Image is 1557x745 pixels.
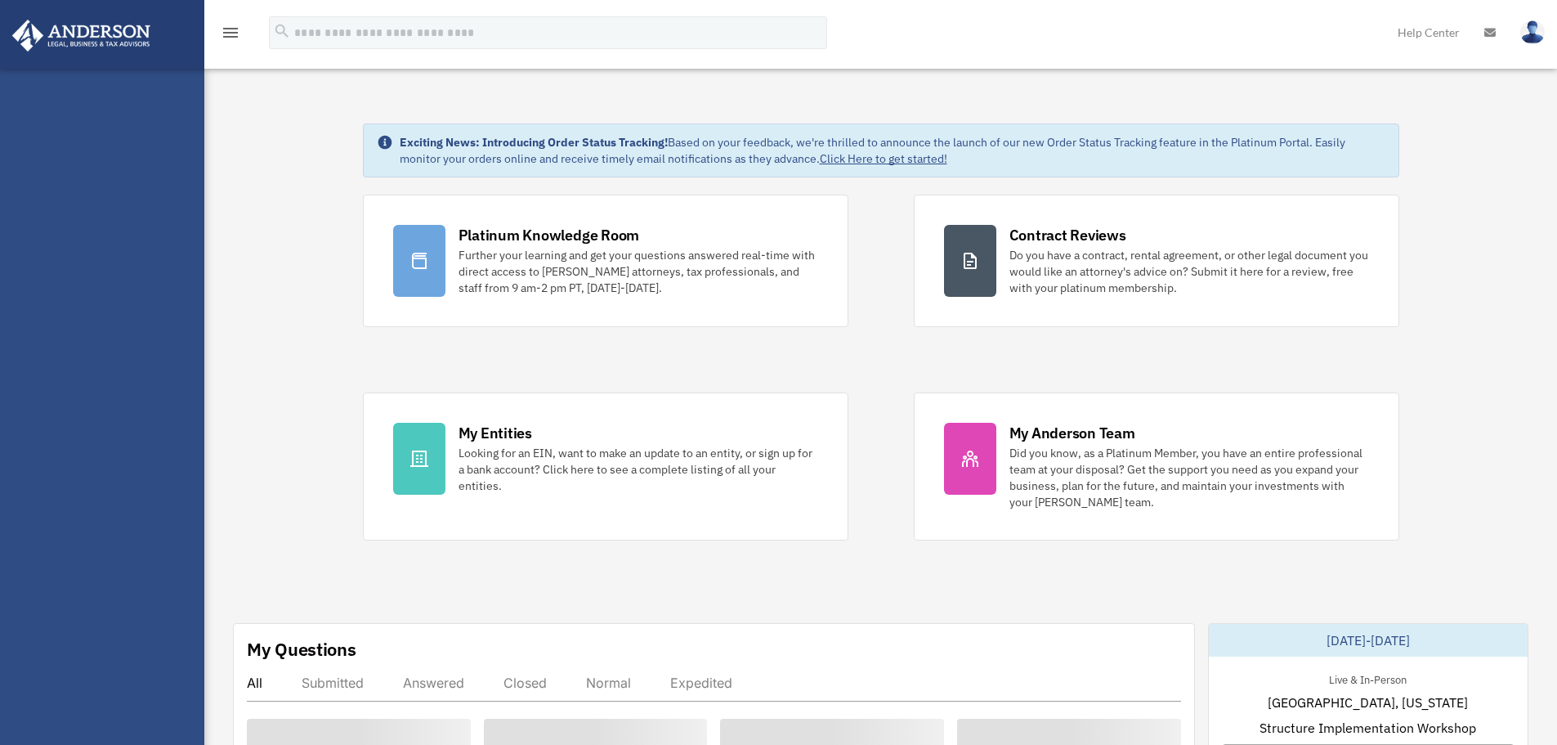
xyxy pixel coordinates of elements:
[1316,670,1420,687] div: Live & In-Person
[221,23,240,43] i: menu
[914,393,1399,541] a: My Anderson Team Did you know, as a Platinum Member, you have an entire professional team at your...
[820,151,947,166] a: Click Here to get started!
[1259,718,1476,738] span: Structure Implementation Workshop
[1009,445,1369,510] div: Did you know, as a Platinum Member, you have an entire professional team at your disposal? Get th...
[247,675,262,691] div: All
[247,637,356,662] div: My Questions
[7,20,155,52] img: Anderson Advisors Platinum Portal
[1009,225,1126,245] div: Contract Reviews
[1209,624,1528,657] div: [DATE]-[DATE]
[403,675,464,691] div: Answered
[459,225,640,245] div: Platinum Knowledge Room
[1009,247,1369,296] div: Do you have a contract, rental agreement, or other legal document you would like an attorney's ad...
[221,29,240,43] a: menu
[400,134,1385,167] div: Based on your feedback, we're thrilled to announce the launch of our new Order Status Tracking fe...
[400,135,668,150] strong: Exciting News: Introducing Order Status Tracking!
[1009,423,1135,443] div: My Anderson Team
[586,675,631,691] div: Normal
[363,195,848,327] a: Platinum Knowledge Room Further your learning and get your questions answered real-time with dire...
[459,423,532,443] div: My Entities
[273,22,291,40] i: search
[1520,20,1545,44] img: User Pic
[670,675,732,691] div: Expedited
[459,247,818,296] div: Further your learning and get your questions answered real-time with direct access to [PERSON_NAM...
[1268,693,1468,712] span: [GEOGRAPHIC_DATA], [US_STATE]
[914,195,1399,327] a: Contract Reviews Do you have a contract, rental agreement, or other legal document you would like...
[503,675,547,691] div: Closed
[302,675,364,691] div: Submitted
[459,445,818,494] div: Looking for an EIN, want to make an update to an entity, or sign up for a bank account? Click her...
[363,393,848,541] a: My Entities Looking for an EIN, want to make an update to an entity, or sign up for a bank accoun...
